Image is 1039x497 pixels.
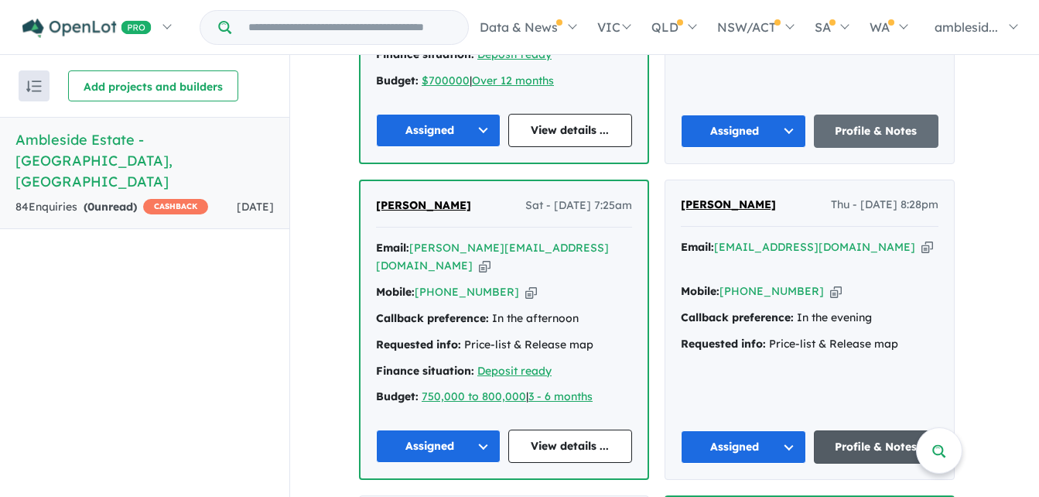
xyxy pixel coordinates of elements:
[376,198,471,212] span: [PERSON_NAME]
[479,258,490,274] button: Copy
[376,197,471,215] a: [PERSON_NAME]
[681,196,776,214] a: [PERSON_NAME]
[422,74,470,87] a: $700000
[681,430,806,464] button: Assigned
[528,389,593,403] a: 3 - 6 months
[714,240,915,254] a: [EMAIL_ADDRESS][DOMAIN_NAME]
[525,197,632,215] span: Sat - [DATE] 7:25am
[376,114,501,147] button: Assigned
[831,196,938,214] span: Thu - [DATE] 8:28pm
[15,198,208,217] div: 84 Enquir ies
[508,430,633,463] a: View details ...
[15,129,274,192] h5: Ambleside Estate - [GEOGRAPHIC_DATA] , [GEOGRAPHIC_DATA]
[415,285,519,299] a: [PHONE_NUMBER]
[376,241,409,255] strong: Email:
[681,335,938,354] div: Price-list & Release map
[472,74,554,87] a: Over 12 months
[376,310,632,328] div: In the afternoon
[935,19,998,35] span: amblesid...
[814,115,939,148] a: Profile & Notes
[87,200,94,214] span: 0
[681,284,719,298] strong: Mobile:
[376,389,419,403] strong: Budget:
[376,72,632,91] div: |
[376,336,632,355] div: Price-list & Release map
[26,81,42,92] img: sort.svg
[719,284,824,298] a: [PHONE_NUMBER]
[422,389,526,403] a: 750,000 to 800,000
[143,199,208,214] span: CASHBACK
[84,200,137,214] strong: ( unread)
[376,241,609,273] a: [PERSON_NAME][EMAIL_ADDRESS][DOMAIN_NAME]
[681,197,776,211] span: [PERSON_NAME]
[376,430,501,463] button: Assigned
[376,338,461,351] strong: Requested info:
[376,285,415,299] strong: Mobile:
[830,283,842,300] button: Copy
[376,311,489,325] strong: Callback preference:
[376,74,419,87] strong: Budget:
[681,115,806,148] button: Assigned
[68,70,238,101] button: Add projects and builders
[376,364,474,378] strong: Finance situation:
[22,19,152,38] img: Openlot PRO Logo White
[376,388,632,406] div: |
[508,114,633,147] a: View details ...
[477,364,552,378] a: Deposit ready
[681,337,766,351] strong: Requested info:
[234,11,465,44] input: Try estate name, suburb, builder or developer
[921,239,933,255] button: Copy
[681,240,714,254] strong: Email:
[525,284,537,300] button: Copy
[681,309,938,327] div: In the evening
[814,430,939,464] a: Profile & Notes
[237,200,274,214] span: [DATE]
[681,310,794,324] strong: Callback preference:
